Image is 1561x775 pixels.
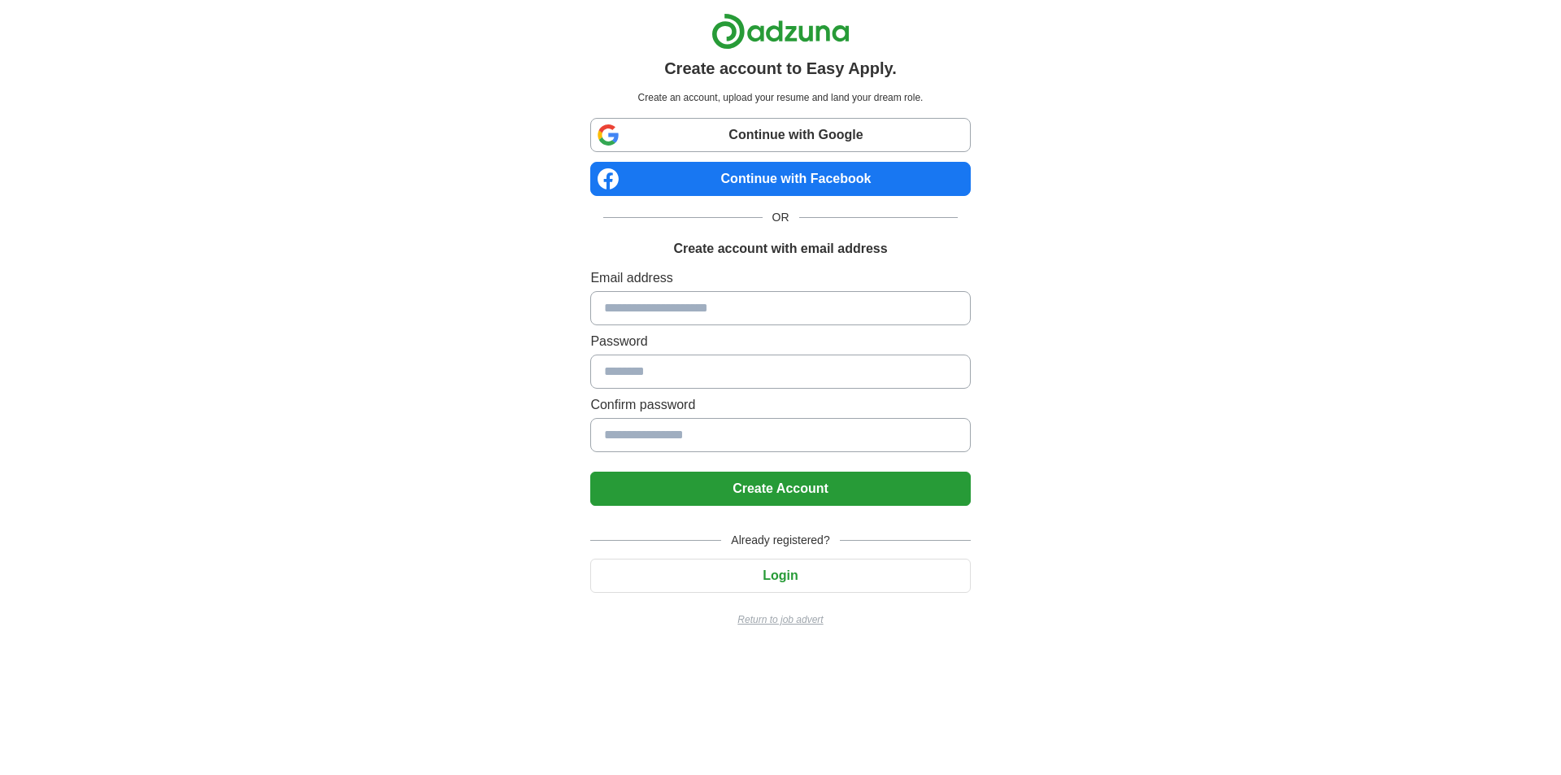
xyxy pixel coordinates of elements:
[590,612,970,627] a: Return to job advert
[590,162,970,196] a: Continue with Facebook
[711,13,850,50] img: Adzuna logo
[590,332,970,351] label: Password
[594,90,967,105] p: Create an account, upload your resume and land your dream role.
[590,268,970,288] label: Email address
[673,239,887,259] h1: Create account with email address
[590,568,970,582] a: Login
[590,559,970,593] button: Login
[763,209,799,226] span: OR
[664,56,897,81] h1: Create account to Easy Apply.
[590,118,970,152] a: Continue with Google
[590,395,970,415] label: Confirm password
[721,532,839,549] span: Already registered?
[590,472,970,506] button: Create Account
